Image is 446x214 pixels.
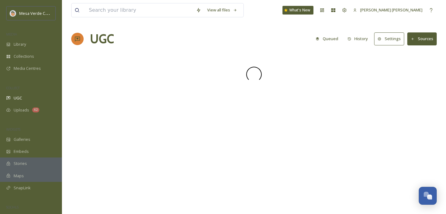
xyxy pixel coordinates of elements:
[204,4,240,16] a: View all files
[374,32,404,45] button: Settings
[86,3,193,17] input: Search your library
[350,4,426,16] a: [PERSON_NAME] [PERSON_NAME]
[90,30,114,48] a: UGC
[14,173,24,179] span: Maps
[282,6,313,15] a: What's New
[374,32,407,45] a: Settings
[6,127,20,132] span: WIDGETS
[10,10,16,16] img: MVC%20SnapSea%20logo%20%281%29.png
[14,107,29,113] span: Uploads
[14,149,29,154] span: Embeds
[14,161,27,166] span: Stories
[6,205,19,209] span: SOCIALS
[14,95,22,101] span: UGC
[14,185,31,191] span: SnapLink
[32,107,39,112] div: 42
[407,32,437,45] button: Sources
[14,53,34,59] span: Collections
[344,33,371,45] button: History
[14,65,41,71] span: Media Centres
[19,10,57,16] span: Mesa Verde Country
[313,33,341,45] button: Queued
[6,86,20,90] span: COLLECT
[360,7,422,13] span: [PERSON_NAME] [PERSON_NAME]
[344,33,374,45] a: History
[14,136,30,142] span: Galleries
[313,33,344,45] a: Queued
[14,41,26,47] span: Library
[6,32,17,36] span: MEDIA
[419,187,437,205] button: Open Chat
